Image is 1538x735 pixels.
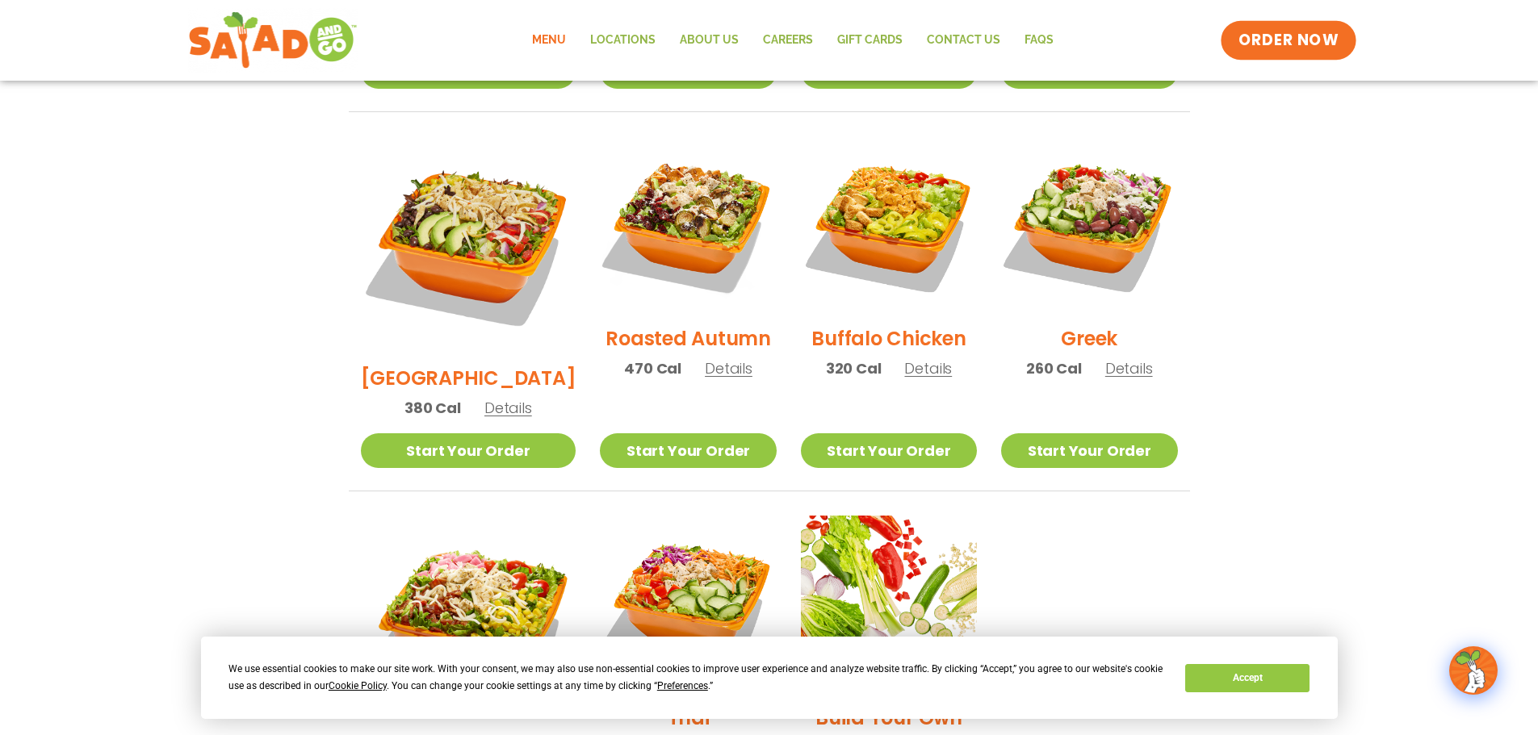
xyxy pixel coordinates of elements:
[915,22,1012,59] a: Contact Us
[1001,136,1177,312] img: Product photo for Greek Salad
[1451,648,1496,693] img: wpChatIcon
[578,22,668,59] a: Locations
[361,364,576,392] h2: [GEOGRAPHIC_DATA]
[811,324,966,353] h2: Buffalo Chicken
[1001,433,1177,468] a: Start Your Order
[520,22,1066,59] nav: Menu
[657,680,708,691] span: Preferences
[1026,357,1082,379] span: 260 Cal
[484,398,532,418] span: Details
[600,516,776,691] img: Product photo for Thai Salad
[201,637,1338,719] div: Cookie Consent Prompt
[1221,21,1356,60] a: ORDER NOW
[705,358,752,378] span: Details
[361,136,576,352] img: Product photo for BBQ Ranch Salad
[600,433,776,468] a: Start Your Order
[228,661,1166,695] div: We use essential cookies to make our site work. With your consent, we may also use non-essential ...
[801,433,977,468] a: Start Your Order
[801,516,977,691] img: Product photo for Build Your Own
[624,357,681,379] span: 470 Cal
[1238,30,1339,51] span: ORDER NOW
[1185,664,1310,692] button: Accept
[520,22,578,59] a: Menu
[668,22,751,59] a: About Us
[1061,324,1117,353] h2: Greek
[606,324,771,353] h2: Roasted Autumn
[1012,22,1066,59] a: FAQs
[1105,358,1153,378] span: Details
[404,397,461,419] span: 380 Cal
[825,22,915,59] a: GIFT CARDS
[904,358,952,378] span: Details
[188,8,358,73] img: new-SAG-logo-768×292
[801,136,977,312] img: Product photo for Buffalo Chicken Salad
[826,357,882,379] span: 320 Cal
[329,680,387,691] span: Cookie Policy
[751,22,825,59] a: Careers
[361,433,576,468] a: Start Your Order
[600,136,776,312] img: Product photo for Roasted Autumn Salad
[361,516,576,731] img: Product photo for Jalapeño Ranch Salad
